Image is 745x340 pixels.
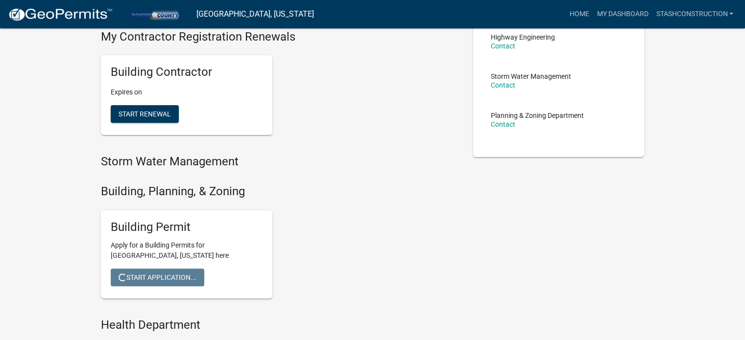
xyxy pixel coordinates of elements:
a: Home [565,5,593,23]
p: Apply for a Building Permits for [GEOGRAPHIC_DATA], [US_STATE] here [111,240,263,261]
p: Planning & Zoning Department [491,112,584,119]
h4: Building, Planning, & Zoning [101,184,458,199]
span: Start Renewal [119,110,171,118]
button: Start Application... [111,269,204,286]
button: Start Renewal [111,105,179,123]
h4: My Contractor Registration Renewals [101,30,458,44]
wm-registration-list-section: My Contractor Registration Renewals [101,30,458,143]
img: Porter County, Indiana [120,7,189,21]
p: Expires on [111,87,263,97]
a: Contact [491,81,515,89]
h4: Health Department [101,318,458,332]
a: My Dashboard [593,5,652,23]
a: StashConstruction [652,5,737,23]
a: [GEOGRAPHIC_DATA], [US_STATE] [196,6,314,23]
p: Highway Engineering [491,34,555,41]
h5: Building Permit [111,220,263,234]
h5: Building Contractor [111,65,263,79]
a: Contact [491,42,515,50]
p: Storm Water Management [491,73,571,80]
span: Start Application... [119,273,196,281]
h4: Storm Water Management [101,155,458,169]
a: Contact [491,120,515,128]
